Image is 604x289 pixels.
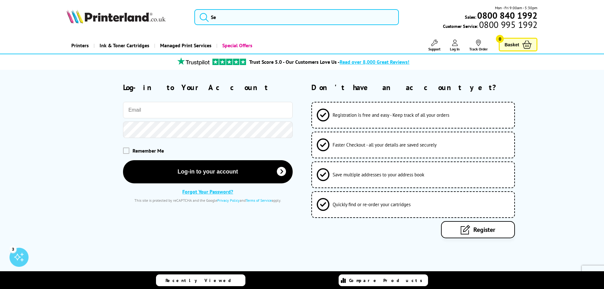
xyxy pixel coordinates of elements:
a: Terms of Service [246,198,272,203]
a: Support [428,40,440,51]
span: Compare Products [349,278,426,283]
span: Faster Checkout - all your details are saved securely [333,142,437,148]
input: Se [194,9,399,25]
a: Recently Viewed [156,274,245,286]
h2: Don't have an account yet? [311,82,537,92]
h2: Log-in to Your Account [123,82,293,92]
a: Forgot Your Password? [182,188,233,195]
span: 0800 995 1992 [478,22,537,28]
b: 0800 840 1992 [477,10,537,21]
img: trustpilot rating [174,57,212,65]
span: Basket [504,40,519,49]
span: Remember Me [133,148,164,154]
span: Save multiple addresses to your address book [333,172,424,178]
span: Support [428,47,440,51]
div: 3 [10,246,16,253]
span: Recently Viewed [166,278,237,283]
input: Email [123,102,293,118]
a: Log In [450,40,460,51]
a: Printerland Logo [67,10,187,25]
a: Trust Score 5.0 - Our Customers Love Us -Read over 8,000 Great Reviews! [249,59,409,65]
a: Compare Products [339,274,428,286]
span: Ink & Toner Cartridges [100,37,149,54]
span: Sales: [465,14,476,20]
span: Register [473,226,495,234]
div: This site is protected by reCAPTCHA and the Google and apply. [123,198,293,203]
a: Privacy Policy [217,198,240,203]
a: Track Order [469,40,488,51]
button: Log-in to your account [123,160,293,183]
span: Quickly find or re-order your cartridges [333,201,411,207]
span: Log In [450,47,460,51]
img: trustpilot rating [212,59,246,65]
a: Basket 0 [499,38,537,51]
span: Registration is free and easy - Keep track of all your orders [333,112,449,118]
a: Special Offers [216,37,257,54]
img: Printerland Logo [67,10,166,23]
span: 0 [496,35,504,43]
a: 0800 840 1992 [476,12,537,18]
a: Register [441,221,515,238]
a: Managed Print Services [154,37,216,54]
span: Mon - Fri 9:00am - 5:30pm [495,5,537,11]
a: Ink & Toner Cartridges [94,37,154,54]
span: Customer Service: [443,22,537,29]
a: Printers [67,37,94,54]
span: Read over 8,000 Great Reviews! [340,59,409,65]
